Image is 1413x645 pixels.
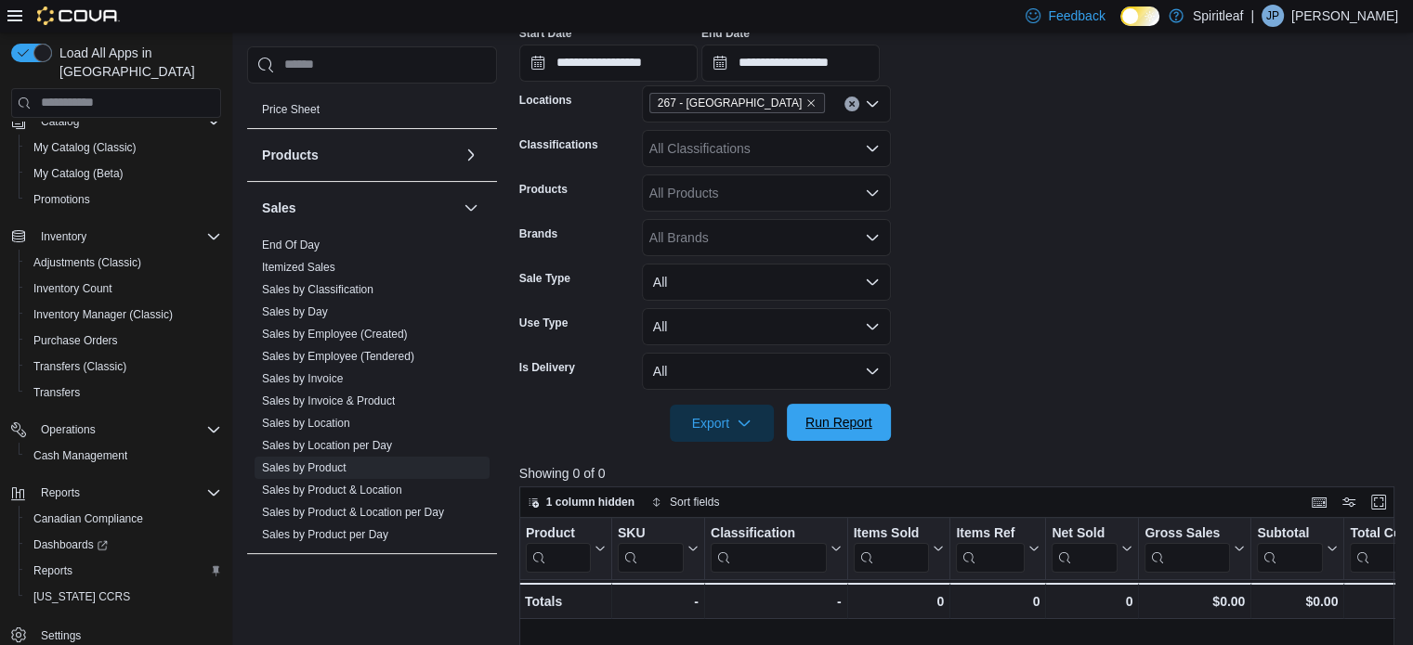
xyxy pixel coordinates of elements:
[262,393,395,408] span: Sales by Invoice & Product
[26,162,221,185] span: My Catalog (Beta)
[262,461,347,474] a: Sales by Product
[26,445,221,467] span: Cash Management
[26,303,180,326] a: Inventory Manager (Classic)
[33,226,221,248] span: Inventory
[1257,590,1338,613] div: $0.00
[33,448,127,463] span: Cash Management
[262,460,347,475] span: Sales by Product
[33,511,143,526] span: Canadian Compliance
[853,524,944,572] button: Items Sold
[41,422,96,437] span: Operations
[26,136,144,159] a: My Catalog (Classic)
[853,524,929,542] div: Items Sold
[26,277,120,300] a: Inventory Count
[26,508,221,530] span: Canadian Compliance
[844,97,859,111] button: Clear input
[33,419,221,441] span: Operations
[262,527,388,542] span: Sales by Product per Day
[262,371,343,386] span: Sales by Invoice
[52,44,221,81] span: Load All Apps in [GEOGRAPHIC_DATA]
[19,135,229,161] button: My Catalog (Classic)
[519,316,568,330] label: Use Type
[33,110,86,133] button: Catalog
[33,140,137,155] span: My Catalog (Classic)
[26,445,135,467] a: Cash Management
[262,305,328,318] a: Sales by Day
[526,524,606,572] button: Product
[642,353,891,390] button: All
[644,491,726,513] button: Sort fields
[19,276,229,302] button: Inventory Count
[26,560,221,582] span: Reports
[460,61,482,84] button: Pricing
[262,372,343,385] a: Sales by Invoice
[19,443,229,469] button: Cash Management
[247,98,497,128] div: Pricing
[33,563,72,578] span: Reports
[262,146,456,164] button: Products
[865,97,880,111] button: Open list of options
[1262,5,1284,27] div: Jean Paul A
[853,524,929,572] div: Items Sold
[519,137,598,152] label: Classifications
[33,537,108,552] span: Dashboards
[1052,524,1118,572] div: Net Sold
[701,26,750,41] label: End Date
[956,524,1025,572] div: Items Ref
[19,328,229,354] button: Purchase Orders
[26,381,221,404] span: Transfers
[26,252,221,274] span: Adjustments (Classic)
[262,438,392,453] span: Sales by Location per Day
[26,560,80,582] a: Reports
[33,385,80,400] span: Transfers
[1052,590,1132,613] div: 0
[26,586,137,608] a: [US_STATE] CCRS
[26,329,125,352] a: Purchase Orders
[670,495,719,510] span: Sort fields
[19,161,229,187] button: My Catalog (Beta)
[262,328,408,341] a: Sales by Employee (Created)
[37,6,120,25] img: Cova
[247,234,497,553] div: Sales
[33,255,141,270] span: Adjustments (Classic)
[19,250,229,276] button: Adjustments (Classic)
[41,628,81,643] span: Settings
[642,308,891,345] button: All
[4,480,229,506] button: Reports
[805,413,872,432] span: Run Report
[262,103,320,116] a: Price Sheet
[33,333,118,348] span: Purchase Orders
[4,224,229,250] button: Inventory
[1145,524,1230,542] div: Gross Sales
[519,45,698,82] input: Press the down key to open a popover containing a calendar.
[262,261,335,274] a: Itemized Sales
[33,589,130,604] span: [US_STATE] CCRS
[262,528,388,541] a: Sales by Product per Day
[262,283,373,296] a: Sales by Classification
[262,349,414,364] span: Sales by Employee (Tendered)
[26,136,221,159] span: My Catalog (Classic)
[4,109,229,135] button: Catalog
[33,359,126,374] span: Transfers (Classic)
[658,94,802,112] span: 267 - [GEOGRAPHIC_DATA]
[865,186,880,200] button: Open list of options
[519,93,572,108] label: Locations
[26,188,221,211] span: Promotions
[1145,524,1230,572] div: Gross Sales
[519,26,572,41] label: Start Date
[19,558,229,584] button: Reports
[711,590,842,613] div: -
[642,264,891,301] button: All
[1145,590,1245,613] div: $0.00
[19,354,229,380] button: Transfers (Classic)
[33,226,94,248] button: Inventory
[1120,6,1159,26] input: Dark Mode
[519,182,568,197] label: Products
[26,381,87,404] a: Transfers
[787,404,891,441] button: Run Report
[701,45,880,82] input: Press the down key to open a popover containing a calendar.
[262,416,350,431] span: Sales by Location
[262,417,350,430] a: Sales by Location
[618,524,699,572] button: SKU
[33,419,103,441] button: Operations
